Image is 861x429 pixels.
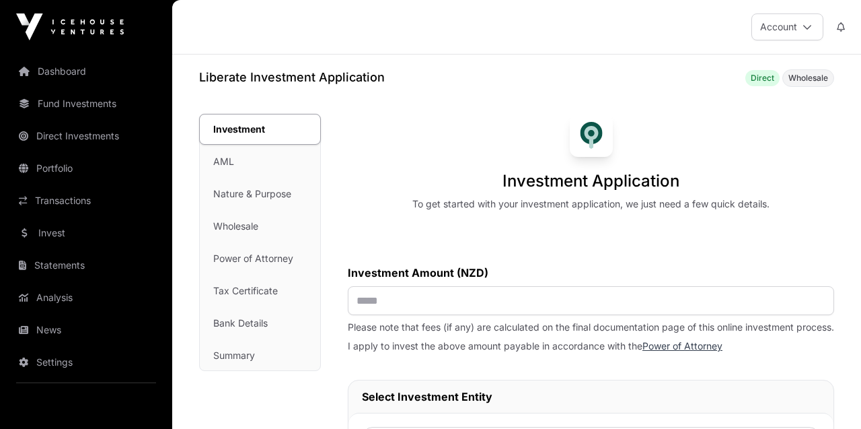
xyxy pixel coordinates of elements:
a: Analysis [11,283,161,312]
a: Invest [11,218,161,248]
label: Investment Amount (NZD) [348,265,834,281]
a: Fund Investments [11,89,161,119]
a: Dashboard [11,57,161,86]
img: Liberate [570,114,613,157]
a: Power of Attorney [642,340,722,352]
p: Please note that fees (if any) are calculated on the final documentation page of this online inve... [348,321,834,334]
h1: Liberate Investment Application [199,68,385,87]
span: Direct [751,73,774,84]
div: To get started with your investment application, we just need a few quick details. [412,197,770,211]
h2: Select Investment Entity [362,389,820,405]
a: Statements [11,251,161,280]
span: Wholesale [788,73,828,84]
a: Transactions [11,186,161,216]
a: Settings [11,348,161,377]
img: Icehouse Ventures Logo [16,13,124,40]
button: Account [751,13,823,40]
a: News [11,315,161,345]
a: Direct Investments [11,121,161,151]
p: I apply to invest the above amount payable in accordance with the [348,339,834,353]
h1: Investment Application [502,170,679,192]
iframe: Chat Widget [794,364,861,429]
a: Portfolio [11,154,161,183]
